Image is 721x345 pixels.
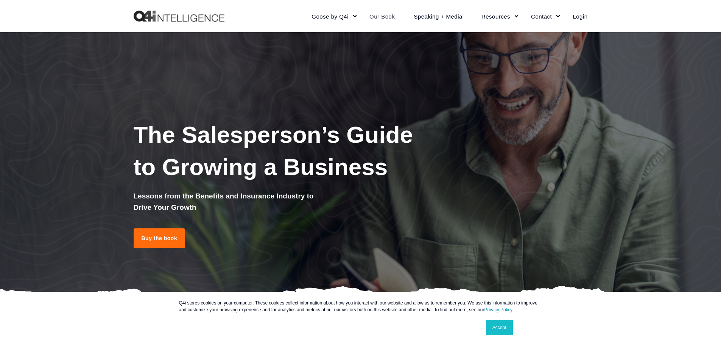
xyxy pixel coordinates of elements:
[486,320,513,335] a: Accept
[134,190,323,213] h5: Lessons from the Benefits and Insurance Industry to Drive Your Growth
[484,307,512,312] a: Privacy Policy
[134,122,413,180] span: The Salesperson’s Guide to Growing a Business
[134,11,224,22] a: Back to Home
[179,300,542,313] p: Q4i stores cookies on your computer. These cookies collect information about how you interact wit...
[134,228,185,248] a: Buy the book
[134,11,224,22] img: Q4intelligence, LLC logo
